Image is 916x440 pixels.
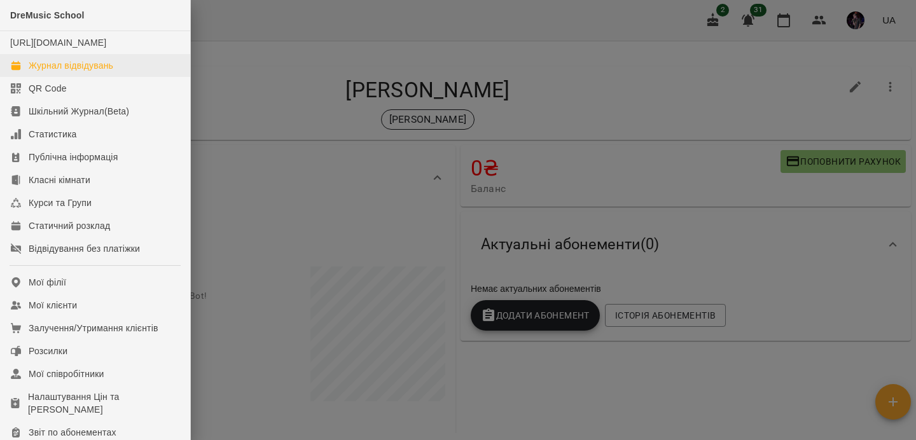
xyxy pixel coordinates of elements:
[29,151,118,163] div: Публічна інформація
[29,174,90,186] div: Класні кімнати
[10,10,85,20] span: DreMusic School
[29,82,67,95] div: QR Code
[29,426,116,439] div: Звіт по абонементах
[29,59,113,72] div: Журнал відвідувань
[29,299,77,312] div: Мої клієнти
[28,390,180,416] div: Налаштування Цін та [PERSON_NAME]
[10,38,106,48] a: [URL][DOMAIN_NAME]
[29,105,129,118] div: Шкільний Журнал(Beta)
[29,345,67,357] div: Розсилки
[29,128,77,141] div: Статистика
[29,242,140,255] div: Відвідування без платіжки
[29,276,66,289] div: Мої філії
[29,196,92,209] div: Курси та Групи
[29,368,104,380] div: Мої співробітники
[29,219,110,232] div: Статичний розклад
[29,322,158,334] div: Залучення/Утримання клієнтів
